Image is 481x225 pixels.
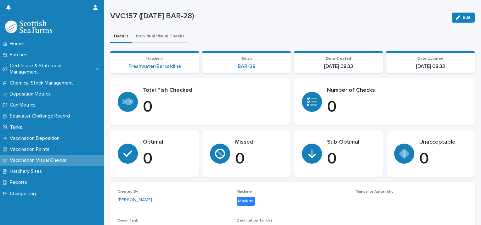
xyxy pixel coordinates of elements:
p: Optimal [143,139,191,146]
p: Chemical Stock Management [7,80,78,86]
p: Gun Metrics [7,102,41,108]
p: 0 [419,150,467,168]
button: Individual Visual Checks [132,30,188,43]
p: Change Log [7,191,41,197]
p: [DATE] 08:33 [390,63,471,69]
p: VVC157 ([DATE] BAR-28) [110,12,447,21]
span: Origin Tank [118,219,138,222]
span: Hatchery [146,57,163,61]
p: Hatchery Sites [7,168,47,174]
span: Destination Tank(s) [237,219,272,222]
a: [PERSON_NAME] [118,197,152,203]
p: Seawater Challenge Record [7,113,75,119]
p: Total Fish Checked [143,87,283,94]
p: - [356,197,467,203]
p: Vaccination Deposition [7,135,65,141]
p: 0 [143,98,283,117]
span: Date Updated [417,57,443,61]
a: BAR-28 [238,63,256,69]
p: Certificate & Statement Management [7,63,96,75]
p: 0 [327,98,467,117]
p: Number of Checks [327,87,467,94]
span: Machine [237,190,252,194]
button: Edit [452,13,475,23]
p: Deposition Metrics [7,91,56,97]
span: Manual or Automatic [356,190,393,194]
p: 0 [143,150,191,168]
p: 0 [235,150,283,168]
p: Missed [235,139,283,146]
div: Maskon [237,197,255,206]
p: Vaccination Points [7,146,54,152]
p: 0 [327,150,375,168]
p: Batches [7,52,32,58]
span: Created By [118,190,138,194]
button: Details [110,30,132,43]
a: Freshwater/Barcaldine [128,63,181,69]
p: Sub-Optimal [327,139,375,146]
span: Date Created [326,57,351,61]
span: Batch [241,57,252,61]
p: Tanks [7,124,27,130]
p: Home [7,41,28,47]
p: Reports [7,179,32,185]
span: Edit [463,15,471,20]
p: Unacceptable [419,139,467,146]
p: [DATE] 08:33 [298,63,379,69]
img: uOABhIYSsOPhGJQdTwEw [5,20,52,33]
p: Vaccination Visual Checks [7,157,71,163]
